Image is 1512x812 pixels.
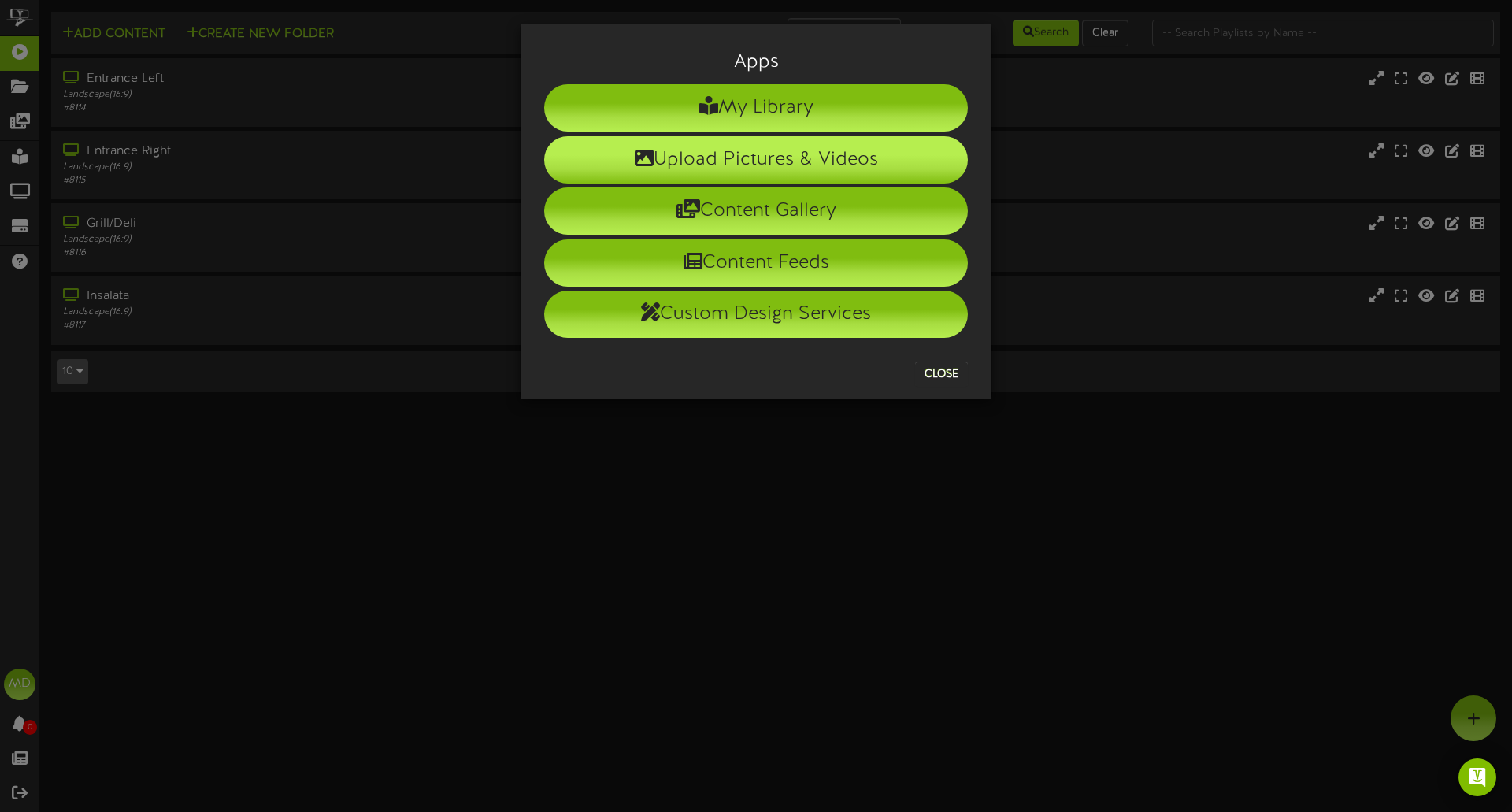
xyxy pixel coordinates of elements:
li: My Library [544,84,968,132]
li: Content Feeds [544,239,968,287]
div: Open Intercom Messenger [1458,758,1496,796]
li: Custom Design Services [544,291,968,338]
li: Upload Pictures & Videos [544,136,968,184]
h3: Apps [544,52,968,72]
li: Content Gallery [544,187,968,235]
button: Close [915,362,968,387]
